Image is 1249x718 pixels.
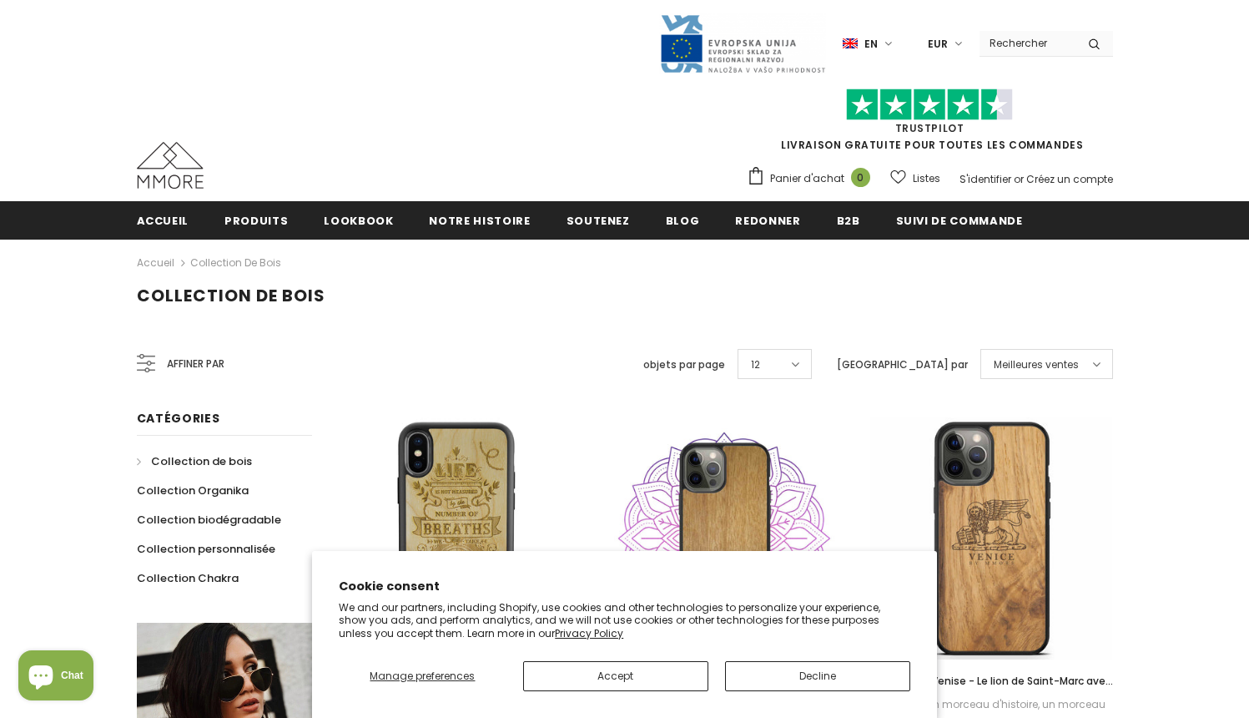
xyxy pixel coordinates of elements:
span: Meilleures ventes [994,356,1079,373]
a: Notre histoire [429,201,530,239]
span: Collection biodégradable [137,512,281,528]
button: Manage preferences [339,661,506,691]
span: Collection Chakra [137,570,239,586]
a: S'identifier [959,172,1011,186]
a: Accueil [137,253,174,273]
span: B2B [837,213,860,229]
input: Search Site [980,31,1075,55]
label: [GEOGRAPHIC_DATA] par [837,356,968,373]
span: LIVRAISON GRATUITE POUR TOUTES LES COMMANDES [747,96,1113,152]
span: Suivi de commande [896,213,1023,229]
span: Collection de bois [137,284,325,307]
a: Javni Razpis [659,36,826,50]
a: B2B [837,201,860,239]
p: We and our partners, including Shopify, use cookies and other technologies to personalize your ex... [339,601,910,640]
span: Panier d'achat [770,170,844,187]
button: Accept [523,661,708,691]
span: Manage preferences [370,669,475,683]
span: soutenez [567,213,630,229]
span: Produits [224,213,288,229]
span: Catégories [137,410,220,427]
span: L'affaire de Venise - Le lion de Saint-Marc avec le lettrage [872,674,1113,706]
inbox-online-store-chat: Shopify online store chat [13,650,98,705]
a: TrustPilot [895,121,964,135]
a: Collection de bois [137,447,252,476]
span: Collection Organika [137,483,249,498]
span: Lookbook [324,213,393,229]
span: Blog [666,213,700,229]
img: Javni Razpis [659,13,826,74]
img: i-lang-1.png [843,37,858,51]
span: 0 [851,168,870,187]
a: Listes [890,164,940,193]
span: en [864,36,878,53]
a: Lookbook [324,201,393,239]
a: Collection de bois [190,255,281,270]
a: Privacy Policy [555,626,623,640]
img: Faites confiance aux étoiles pilotes [846,88,1013,121]
span: Accueil [137,213,189,229]
label: objets par page [643,356,725,373]
h2: Cookie consent [339,578,910,595]
span: Redonner [735,213,800,229]
a: Panier d'achat 0 [747,166,879,191]
span: Affiner par [167,355,224,373]
a: Suivi de commande [896,201,1023,239]
a: L'affaire de Venise - Le lion de Saint-Marc avec le lettrage [870,672,1112,690]
a: Collection biodégradable [137,505,281,534]
a: Collection Chakra [137,564,239,593]
a: Collection Organika [137,476,249,505]
a: Blog [666,201,700,239]
img: Cas MMORE [137,142,204,189]
span: 12 [751,356,760,373]
span: or [1014,172,1024,186]
span: Listes [913,170,940,187]
a: soutenez [567,201,630,239]
button: Decline [725,661,910,691]
a: Collection personnalisée [137,534,275,564]
span: EUR [928,36,948,53]
span: Notre histoire [429,213,530,229]
a: Créez un compte [1026,172,1113,186]
a: Produits [224,201,288,239]
a: Redonner [735,201,800,239]
span: Collection de bois [151,453,252,469]
span: Collection personnalisée [137,541,275,557]
a: Accueil [137,201,189,239]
